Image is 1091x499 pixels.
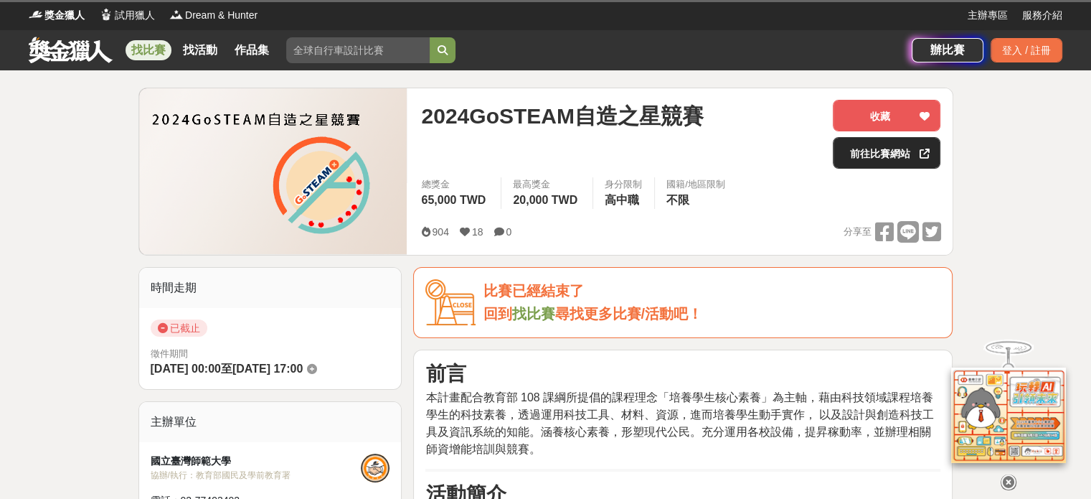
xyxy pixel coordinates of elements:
[169,8,258,23] a: LogoDream & Hunter
[1022,8,1062,23] a: 服務介紹
[432,226,448,238] span: 904
[421,100,703,132] span: 2024GoSTEAM自造之星競賽
[139,268,402,308] div: 時間走期
[229,40,275,60] a: 作品集
[185,8,258,23] span: Dream & Hunter
[833,100,940,131] button: 收藏
[666,194,689,206] span: 不限
[912,38,983,62] a: 辦比賽
[139,88,407,254] img: Cover Image
[169,7,184,22] img: Logo
[843,221,871,243] span: 分享至
[991,38,1062,62] div: 登入 / 註冊
[151,363,221,375] span: [DATE] 00:00
[44,8,85,23] span: 獎金獵人
[605,177,643,192] div: 身分限制
[425,363,466,385] strong: 前言
[472,226,483,238] span: 18
[425,279,476,326] img: Icon
[99,7,113,22] img: Logo
[513,177,581,192] span: 最高獎金
[29,7,43,22] img: Logo
[151,454,362,469] div: 國立臺灣師範大學
[421,194,486,206] span: 65,000 TWD
[221,363,232,375] span: 至
[483,279,940,303] div: 比賽已經結束了
[177,40,223,60] a: 找活動
[286,37,430,63] input: 全球自行車設計比賽
[554,306,702,322] span: 尋找更多比賽/活動吧！
[833,137,940,169] a: 前往比賽網站
[605,194,639,206] span: 高中職
[421,177,489,192] span: 總獎金
[151,348,188,359] span: 徵件期間
[115,8,155,23] span: 試用獵人
[29,8,85,23] a: Logo獎金獵人
[99,8,155,23] a: Logo試用獵人
[951,368,1066,463] img: d2146d9a-e6f6-4337-9592-8cefde37ba6b.png
[513,194,577,206] span: 20,000 TWD
[151,469,362,482] div: 協辦/執行： 教育部國民及學前教育署
[139,402,402,442] div: 主辦單位
[232,363,303,375] span: [DATE] 17:00
[425,391,933,455] span: 本計畫配合教育部 108 課綱所提倡的課程理念「培養學生核心素養」為主軸，藉由科技領域課程培養學生的科技素養，透過運用科技工具、材料、資源，進而培養學生動手實作， 以及設計與創造科技工具及資訊系...
[506,226,511,238] span: 0
[151,320,207,337] span: 已截止
[483,306,511,322] span: 回到
[511,306,554,322] a: 找比賽
[666,177,725,192] div: 國籍/地區限制
[968,8,1008,23] a: 主辦專區
[126,40,171,60] a: 找比賽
